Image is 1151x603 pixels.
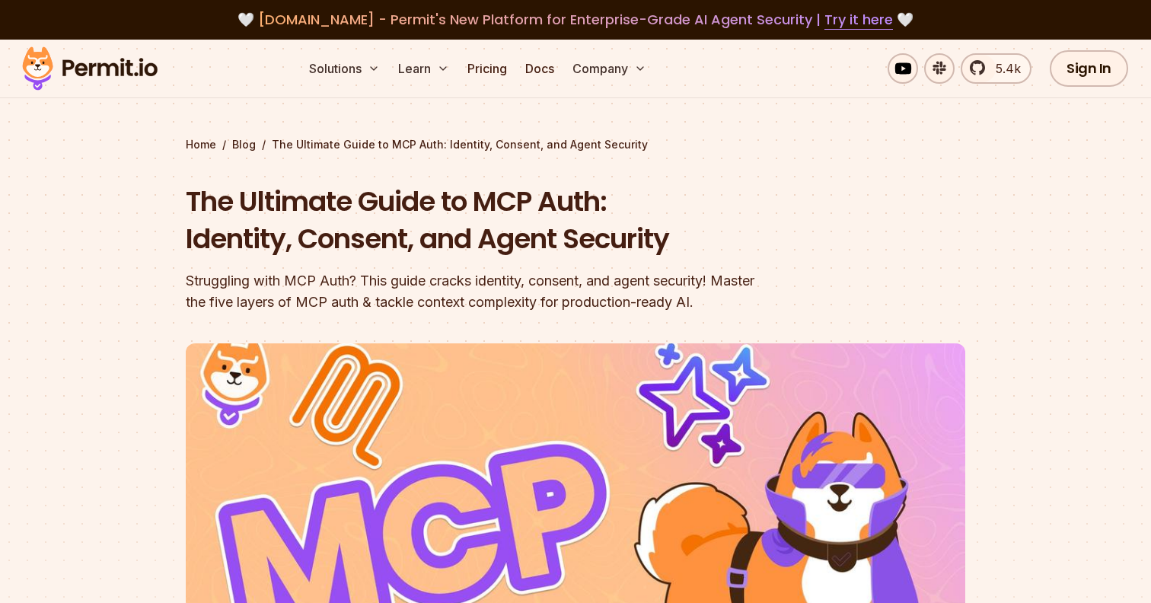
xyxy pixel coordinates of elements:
a: Pricing [461,53,513,84]
a: Docs [519,53,560,84]
img: Permit logo [15,43,164,94]
a: Sign In [1050,50,1128,87]
button: Learn [392,53,455,84]
a: Blog [232,137,256,152]
a: 5.4k [961,53,1031,84]
span: [DOMAIN_NAME] - Permit's New Platform for Enterprise-Grade AI Agent Security | [258,10,893,29]
div: 🤍 🤍 [37,9,1114,30]
span: 5.4k [987,59,1021,78]
a: Home [186,137,216,152]
div: / / [186,137,965,152]
h1: The Ultimate Guide to MCP Auth: Identity, Consent, and Agent Security [186,183,770,258]
button: Solutions [303,53,386,84]
a: Try it here [824,10,893,30]
button: Company [566,53,652,84]
div: Struggling with MCP Auth? This guide cracks identity, consent, and agent security! Master the fiv... [186,270,770,313]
